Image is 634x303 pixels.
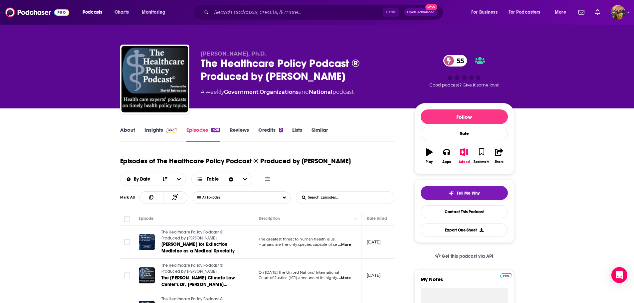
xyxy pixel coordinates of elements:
div: Date Aired [367,215,387,223]
span: The greatest threat to human health is us. [259,237,335,241]
input: Search podcasts, credits, & more... [211,7,383,18]
button: Play [421,144,438,168]
span: Charts [114,8,129,17]
a: Similar [312,127,328,142]
button: tell me why sparkleTell Me Why [421,186,508,200]
img: Podchaser Pro [500,273,512,278]
p: [DATE] [367,272,381,278]
span: ...More [337,275,351,281]
button: open menu [137,7,174,18]
button: open menu [120,177,158,182]
div: Mark All [120,196,139,199]
span: Humans are the only species capable of se [259,242,337,247]
a: The Healthcare Policy Podcast ® Produced by [PERSON_NAME] [161,229,241,241]
a: National [309,89,332,95]
a: Credits2 [258,127,283,142]
div: Open Intercom Messenger [611,267,627,283]
button: Follow [421,109,508,124]
span: More [555,8,566,17]
div: Description [259,215,280,223]
span: [PERSON_NAME] for Extinction Medicine as a Medical Specialty [161,241,235,254]
div: Share [495,160,504,164]
div: Bookmark [474,160,489,164]
span: For Podcasters [509,8,540,17]
a: InsightsPodchaser Pro [144,127,177,142]
img: User Profile [611,5,625,20]
div: Play [426,160,433,164]
a: Show notifications dropdown [576,7,587,18]
a: Reviews [230,127,249,142]
span: and [299,89,309,95]
button: Open AdvancedNew [404,8,438,16]
a: Government [224,89,259,95]
span: Logged in as hratnayake [611,5,625,20]
button: Sort Direction [158,173,172,186]
div: Episode [139,215,154,223]
button: open menu [467,7,506,18]
span: Open Advanced [407,11,435,14]
button: Column Actions [352,215,360,223]
span: Toggle select row [124,272,130,278]
span: By Date [134,177,152,182]
a: Episodes428 [186,127,220,142]
div: 2 [279,128,283,132]
span: On [DATE] the United Nations’ International [259,270,339,275]
div: Added [459,160,470,164]
a: Get this podcast via API [430,248,499,264]
div: 428 [211,128,220,132]
div: 55Good podcast? Give it some love! [414,51,514,92]
img: Podchaser - Follow, Share and Rate Podcasts [5,6,69,19]
button: open menu [172,173,186,186]
a: Organizations [260,89,299,95]
button: Choose View [191,173,252,186]
a: Contact This Podcast [421,205,508,218]
span: New [425,4,437,10]
span: Court of Justice (ICJ) announced its highly [259,275,337,280]
span: The Healthcare Policy Podcast ® Produced by [PERSON_NAME] [161,263,223,274]
h2: Choose List sort [120,173,186,186]
button: Show profile menu [611,5,625,20]
button: open menu [78,7,111,18]
a: The [PERSON_NAME] Climate Law Center's Dr. [PERSON_NAME] [PERSON_NAME] Tigre Discusses the ICJ's ... [161,275,241,288]
span: Podcasts [83,8,102,17]
img: Podchaser Pro [166,128,177,133]
span: [PERSON_NAME], Ph.D. [201,51,266,57]
span: 55 [450,55,467,67]
span: Table [207,177,219,182]
a: Show notifications dropdown [592,7,603,18]
img: tell me why sparkle [449,191,454,196]
span: Ctrl K [383,8,399,17]
span: Good podcast? Give it some love! [429,82,499,87]
button: Share [490,144,508,168]
button: Export One-Sheet [421,224,508,236]
span: , [259,89,260,95]
span: Tell Me Why [457,191,480,196]
div: Apps [442,160,451,164]
a: Lists [292,127,302,142]
div: A weekly podcast [201,88,354,96]
a: 55 [443,55,467,67]
h1: Episodes of The Healthcare Policy Podcast ® Produced by [PERSON_NAME] [120,157,351,165]
img: The Healthcare Policy Podcast ® Produced by David Introcaso [121,46,188,112]
span: Monitoring [142,8,165,17]
span: All Episodes [202,196,233,200]
a: Charts [110,7,133,18]
span: ...More [338,242,351,247]
div: Sort Direction [224,173,238,186]
button: open menu [550,7,574,18]
a: The Healthcare Policy Podcast ® Produced by [PERSON_NAME] [161,263,241,274]
span: For Business [471,8,498,17]
button: Bookmark [473,144,490,168]
div: Search podcasts, credits, & more... [199,5,450,20]
span: The Healthcare Policy Podcast ® Produced by [PERSON_NAME] [161,230,223,240]
button: Choose List Listened [193,191,291,204]
label: My Notes [421,276,508,288]
span: Toggle select row [124,239,130,245]
a: Pro website [500,272,512,278]
button: Apps [438,144,455,168]
p: [DATE] [367,239,381,245]
button: Added [455,144,473,168]
div: Rate [421,127,508,140]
